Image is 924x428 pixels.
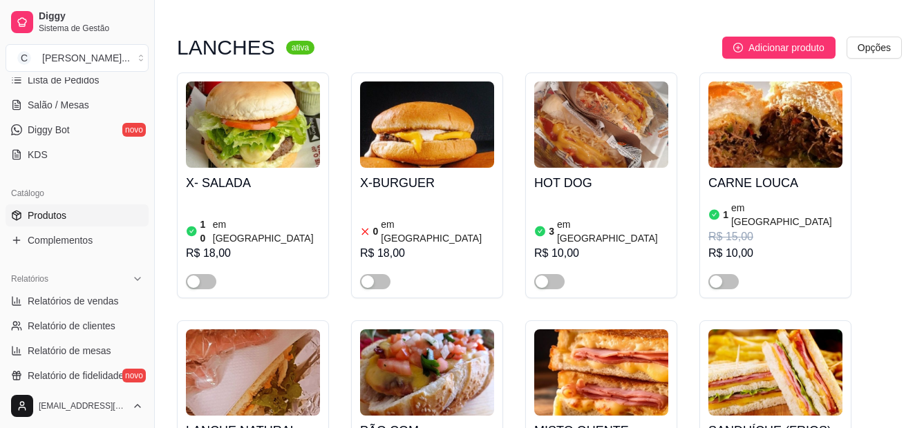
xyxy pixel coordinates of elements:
img: product-image [186,329,320,416]
span: Relatórios [11,273,48,284]
a: Salão / Mesas [6,94,149,116]
a: KDS [6,144,149,166]
article: em [GEOGRAPHIC_DATA] [381,217,494,245]
span: C [17,51,31,65]
span: Diggy Bot [28,123,70,137]
a: Relatório de clientes [6,315,149,337]
a: DiggySistema de Gestão [6,6,149,39]
span: Diggy [39,10,143,23]
button: [EMAIL_ADDRESS][DOMAIN_NAME] [6,389,149,422]
div: Catálogo [6,182,149,204]
article: 3 [549,224,554,238]
h4: X-BURGUER [360,173,494,193]
span: [EMAIL_ADDRESS][DOMAIN_NAME] [39,400,126,411]
div: R$ 18,00 [186,245,320,262]
span: KDS [28,148,48,162]
button: Select a team [6,44,149,72]
span: Relatório de clientes [28,319,115,333]
span: Relatório de fidelidade [28,369,124,382]
div: R$ 10,00 [708,245,842,262]
a: Complementos [6,229,149,251]
button: Adicionar produto [722,37,836,59]
span: Salão / Mesas [28,98,89,112]
a: Lista de Pedidos [6,69,149,91]
article: 1 [723,208,728,222]
span: Produtos [28,208,66,222]
h3: LANCHES [177,39,275,56]
img: product-image [708,81,842,168]
span: Adicionar produto [748,40,824,55]
span: Lista de Pedidos [28,73,100,87]
article: 10 [200,217,210,245]
h4: HOT DOG [534,173,668,193]
sup: ativa [286,41,314,55]
a: Diggy Botnovo [6,119,149,141]
div: R$ 18,00 [360,245,494,262]
article: em [GEOGRAPHIC_DATA] [213,217,320,245]
a: Relatórios de vendas [6,290,149,312]
span: Relatórios de vendas [28,294,119,308]
a: Relatório de fidelidadenovo [6,364,149,387]
img: product-image [360,81,494,168]
article: em [GEOGRAPHIC_DATA] [731,201,842,228]
img: product-image [708,329,842,416]
img: product-image [186,81,320,168]
a: Relatório de mesas [6,340,149,362]
div: R$ 10,00 [534,245,668,262]
span: Complementos [28,233,93,247]
img: product-image [360,329,494,416]
img: product-image [534,329,668,416]
h4: X- SALADA [186,173,320,193]
article: 0 [373,224,379,238]
article: em [GEOGRAPHIC_DATA] [557,217,668,245]
a: Produtos [6,204,149,226]
span: plus-circle [733,43,743,52]
div: R$ 15,00 [708,228,842,245]
span: Relatório de mesas [28,344,111,358]
button: Opções [847,37,902,59]
span: Sistema de Gestão [39,23,143,34]
h4: CARNE LOUCA [708,173,842,193]
div: [PERSON_NAME] ... [42,51,130,65]
span: Opções [858,40,891,55]
img: product-image [534,81,668,168]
